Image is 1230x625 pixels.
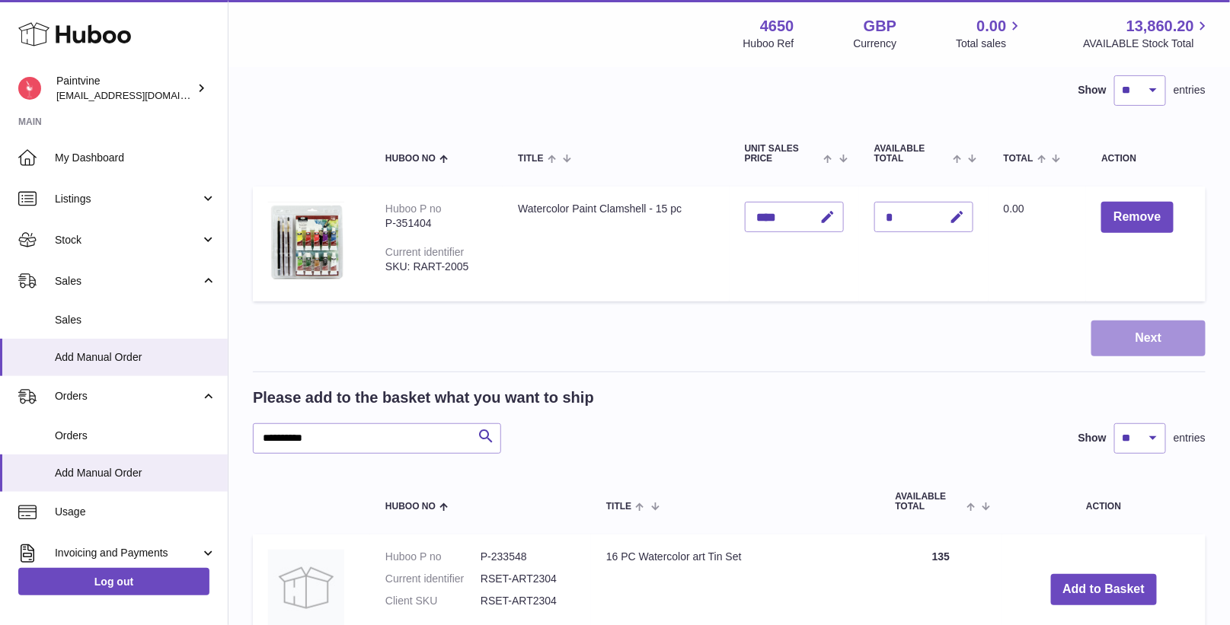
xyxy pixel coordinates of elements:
button: Add to Basket [1051,574,1158,605]
span: entries [1174,431,1206,445]
strong: GBP [864,16,896,37]
span: Stock [55,233,200,247]
dt: Huboo P no [385,550,481,564]
span: Listings [55,192,200,206]
span: AVAILABLE Total [874,144,950,164]
div: SKU: RART-2005 [385,260,487,274]
div: Action [1101,154,1190,164]
span: Title [606,502,631,512]
div: Huboo Ref [743,37,794,51]
img: Watercolor Paint Clamshell - 15 pc [268,202,344,282]
span: Orders [55,389,200,403]
label: Show [1078,83,1107,97]
span: Total sales [956,37,1024,51]
span: Title [518,154,543,164]
span: Orders [55,429,216,443]
a: 13,860.20 AVAILABLE Stock Total [1083,16,1212,51]
span: Add Manual Order [55,350,216,365]
span: 0.00 [977,16,1007,37]
label: Show [1078,431,1107,445]
span: entries [1174,83,1206,97]
button: Next [1091,320,1206,356]
a: Log out [18,568,209,595]
span: Add Manual Order [55,466,216,480]
span: Huboo no [385,502,436,512]
a: 0.00 Total sales [956,16,1024,51]
span: [EMAIL_ADDRESS][DOMAIN_NAME] [56,89,224,101]
div: Paintvine [56,74,193,103]
th: Action [1002,477,1206,527]
dt: Current identifier [385,572,481,586]
span: Usage [55,505,216,519]
span: 13,860.20 [1126,16,1194,37]
img: euan@paintvine.co.uk [18,77,41,100]
div: Huboo P no [385,202,442,215]
span: Total [1004,154,1034,164]
span: My Dashboard [55,151,216,165]
div: Currency [854,37,897,51]
dd: RSET-ART2304 [481,594,576,608]
dd: RSET-ART2304 [481,572,576,586]
dd: P-233548 [481,550,576,564]
h2: Please add to the basket what you want to ship [253,387,594,408]
span: AVAILABLE Total [896,492,963,512]
td: Watercolor Paint Clamshell - 15 pc [503,187,729,301]
strong: 4650 [760,16,794,37]
div: P-351404 [385,216,487,231]
span: Invoicing and Payments [55,546,200,560]
span: Unit Sales Price [745,144,820,164]
dt: Client SKU [385,594,481,608]
span: AVAILABLE Stock Total [1083,37,1212,51]
span: Sales [55,313,216,327]
span: Huboo no [385,154,436,164]
button: Remove [1101,202,1173,233]
div: Current identifier [385,246,465,258]
span: Sales [55,274,200,289]
span: 0.00 [1004,202,1024,215]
